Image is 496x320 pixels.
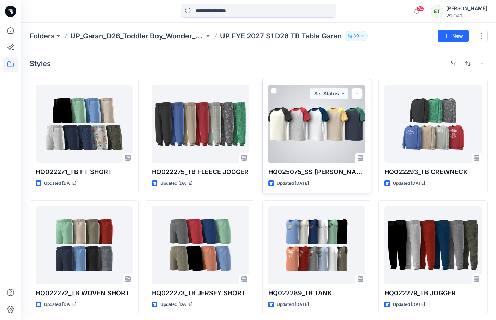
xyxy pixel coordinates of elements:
p: HQ022279_TB JOGGER [384,288,482,298]
h4: Styles [30,59,51,68]
a: Folders [30,31,55,41]
button: 39 [345,31,368,41]
a: HQ022289_TB TANK [268,206,365,284]
p: UP FYE 2027 S1 D26 TB Table Garan [220,31,342,41]
p: Updated [DATE] [393,180,425,187]
a: HQ022275_TB FLEECE JOGGER [152,85,249,163]
a: UP_Garan_D26_Toddler Boy_Wonder_Nation [70,31,204,41]
p: HQ022271_TB FT SHORT [36,167,133,177]
p: Updated [DATE] [160,301,192,308]
a: HQ022279_TB JOGGER [384,206,482,284]
p: Updated [DATE] [44,301,76,308]
div: ET [431,5,443,18]
p: HQ022272_TB WOVEN SHORT [36,288,133,298]
a: HQ025075_SS RAGLAN TEE [268,85,365,163]
p: Updated [DATE] [393,301,425,308]
span: 24 [416,6,424,12]
p: HQ022273_TB JERSEY SHORT [152,288,249,298]
p: Updated [DATE] [44,180,76,187]
p: 39 [353,32,359,40]
div: [PERSON_NAME] [446,4,487,13]
a: HQ022271_TB FT SHORT [36,85,133,163]
a: HQ022272_TB WOVEN SHORT [36,206,133,284]
p: HQ022289_TB TANK [268,288,365,298]
div: Walmart [446,13,487,18]
button: New [438,30,469,42]
p: HQ022293_TB CREWNECK [384,167,482,177]
p: HQ025075_SS [PERSON_NAME] [268,167,365,177]
p: HQ022275_TB FLEECE JOGGER [152,167,249,177]
p: Updated [DATE] [160,180,192,187]
a: HQ022293_TB CREWNECK [384,85,482,163]
a: HQ022273_TB JERSEY SHORT [152,206,249,284]
p: Updated [DATE] [277,180,309,187]
p: Updated [DATE] [277,301,309,308]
